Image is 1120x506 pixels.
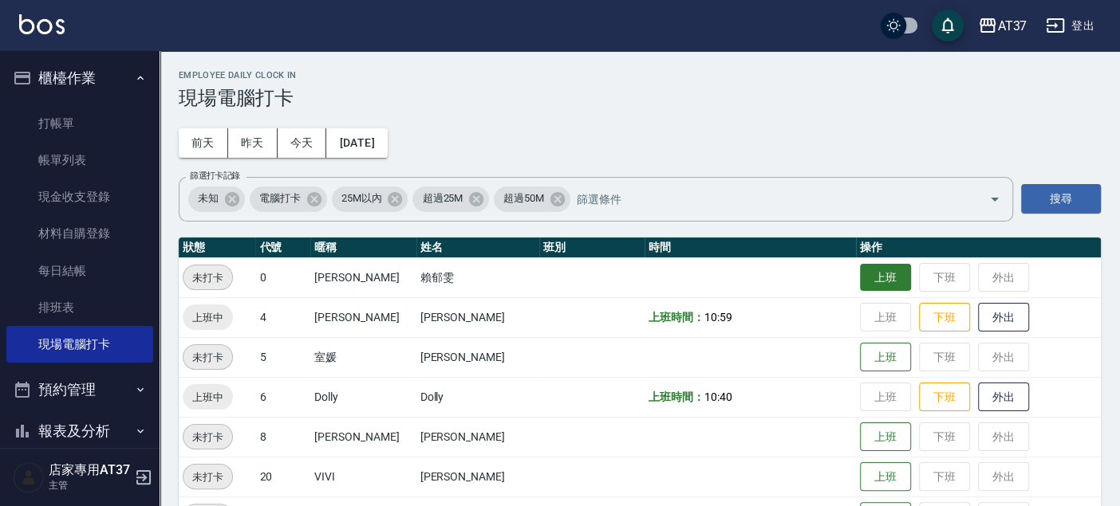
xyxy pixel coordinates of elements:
[494,190,554,206] span: 超過50M
[255,457,310,496] td: 20
[494,186,570,212] div: 超過50M
[188,186,245,212] div: 未知
[416,297,539,337] td: [PERSON_NAME]
[49,462,130,478] h5: 店家專用AT37
[416,417,539,457] td: [PERSON_NAME]
[539,237,645,258] th: 班別
[573,185,961,213] input: 篩選條件
[310,417,416,457] td: [PERSON_NAME]
[919,303,970,332] button: 下班
[188,190,228,206] span: 未知
[255,377,310,417] td: 6
[6,410,153,452] button: 報表及分析
[860,462,911,492] button: 上班
[416,457,539,496] td: [PERSON_NAME]
[255,257,310,297] td: 0
[6,178,153,215] a: 現金收支登錄
[310,337,416,377] td: 室媛
[1039,11,1101,41] button: 登出
[932,10,964,41] button: save
[49,478,130,492] p: 主管
[332,190,392,206] span: 25M以內
[6,289,153,326] a: 排班表
[255,337,310,377] td: 5
[978,382,1029,412] button: 外出
[179,70,1101,80] h2: Employee Daily Clock In
[860,422,911,452] button: 上班
[704,311,732,324] span: 10:59
[179,128,228,158] button: 前天
[179,87,1101,109] h3: 現場電腦打卡
[856,237,1101,258] th: 操作
[6,57,153,99] button: 櫃檯作業
[255,417,310,457] td: 8
[183,309,233,326] span: 上班中
[919,382,970,412] button: 下班
[6,215,153,252] a: 材料自購登錄
[6,326,153,363] a: 現場電腦打卡
[183,389,233,406] span: 上班中
[255,237,310,258] th: 代號
[1021,184,1101,214] button: 搜尋
[6,105,153,142] a: 打帳單
[183,349,232,366] span: 未打卡
[860,264,911,292] button: 上班
[6,369,153,410] button: 預約管理
[179,237,255,258] th: 狀態
[310,377,416,417] td: Dolly
[416,237,539,258] th: 姓名
[978,303,1029,332] button: 外出
[332,186,408,212] div: 25M以內
[250,190,310,206] span: 電腦打卡
[416,257,539,297] td: 賴郁雯
[183,269,232,286] span: 未打卡
[416,337,539,377] td: [PERSON_NAME]
[704,390,732,403] span: 10:40
[412,186,489,212] div: 超過25M
[278,128,327,158] button: 今天
[972,10,1033,42] button: AT37
[982,186,1008,212] button: Open
[250,186,327,212] div: 電腦打卡
[412,190,472,206] span: 超過25M
[13,461,45,493] img: Person
[6,142,153,178] a: 帳單列表
[183,469,232,485] span: 未打卡
[228,128,278,158] button: 昨天
[183,429,232,445] span: 未打卡
[255,297,310,337] td: 4
[416,377,539,417] td: Dolly
[649,390,704,403] b: 上班時間：
[310,237,416,258] th: 暱稱
[310,457,416,496] td: VIVI
[6,253,153,289] a: 每日結帳
[310,257,416,297] td: [PERSON_NAME]
[649,311,704,324] b: 上班時間：
[19,14,65,34] img: Logo
[645,237,856,258] th: 時間
[326,128,387,158] button: [DATE]
[997,16,1027,36] div: AT37
[310,297,416,337] td: [PERSON_NAME]
[860,343,911,372] button: 上班
[190,170,240,182] label: 篩選打卡記錄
